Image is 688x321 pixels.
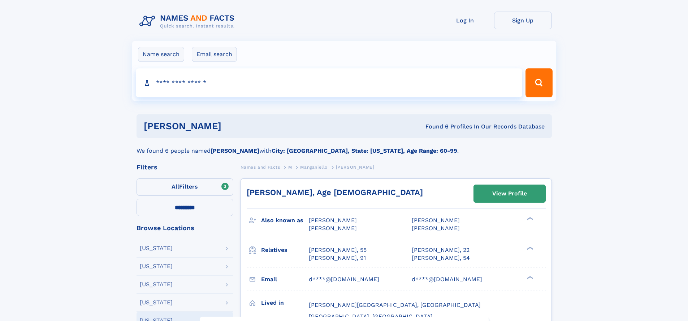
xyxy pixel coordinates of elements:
[140,282,173,287] div: [US_STATE]
[211,147,259,154] b: [PERSON_NAME]
[241,162,280,172] a: Names and Facts
[412,217,460,224] span: [PERSON_NAME]
[436,12,494,29] a: Log In
[136,68,523,97] input: search input
[300,162,328,172] a: Manganiello
[192,47,237,62] label: Email search
[144,122,324,131] h1: [PERSON_NAME]
[323,123,545,131] div: Found 6 Profiles In Our Records Database
[309,254,366,262] a: [PERSON_NAME], 91
[474,185,545,202] a: View Profile
[137,225,233,231] div: Browse Locations
[137,164,233,170] div: Filters
[309,301,481,308] span: [PERSON_NAME][GEOGRAPHIC_DATA], [GEOGRAPHIC_DATA]
[412,225,460,232] span: [PERSON_NAME]
[336,165,375,170] span: [PERSON_NAME]
[525,246,534,250] div: ❯
[525,68,552,97] button: Search Button
[140,263,173,269] div: [US_STATE]
[247,188,423,197] a: [PERSON_NAME], Age [DEMOGRAPHIC_DATA]
[261,214,309,227] h3: Also known as
[525,275,534,280] div: ❯
[261,273,309,286] h3: Email
[309,225,357,232] span: [PERSON_NAME]
[288,165,292,170] span: M
[137,12,241,31] img: Logo Names and Facts
[309,246,367,254] a: [PERSON_NAME], 55
[137,178,233,196] label: Filters
[300,165,328,170] span: Manganiello
[288,162,292,172] a: M
[172,183,179,190] span: All
[261,244,309,256] h3: Relatives
[494,12,552,29] a: Sign Up
[492,185,527,202] div: View Profile
[525,216,534,221] div: ❯
[140,300,173,305] div: [US_STATE]
[261,297,309,309] h3: Lived in
[309,217,357,224] span: [PERSON_NAME]
[138,47,184,62] label: Name search
[140,245,173,251] div: [US_STATE]
[137,138,552,155] div: We found 6 people named with .
[412,246,470,254] a: [PERSON_NAME], 22
[309,313,433,320] span: [GEOGRAPHIC_DATA], [GEOGRAPHIC_DATA]
[272,147,457,154] b: City: [GEOGRAPHIC_DATA], State: [US_STATE], Age Range: 60-99
[412,254,470,262] a: [PERSON_NAME], 54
